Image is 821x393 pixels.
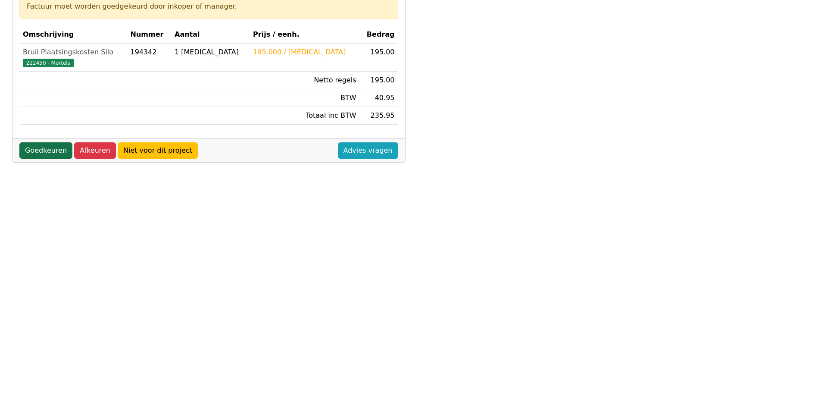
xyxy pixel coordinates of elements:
a: Niet voor dit project [118,142,198,159]
a: Goedkeuren [19,142,72,159]
th: Nummer [127,26,172,44]
th: Prijs / eenh. [250,26,359,44]
td: Netto regels [250,72,359,89]
th: Bedrag [359,26,398,44]
td: 194342 [127,44,172,72]
div: 1 [MEDICAL_DATA] [175,47,246,57]
a: Afkeuren [74,142,116,159]
span: 222450 - Mortels [23,59,74,67]
td: Totaal inc BTW [250,107,359,125]
div: 195.000 / [MEDICAL_DATA] [253,47,356,57]
a: Bruil Plaatsingskosten Silo222450 - Mortels [23,47,124,68]
td: 195.00 [359,44,398,72]
td: 195.00 [359,72,398,89]
td: 40.95 [359,89,398,107]
th: Aantal [171,26,250,44]
a: Advies vragen [338,142,398,159]
div: Bruil Plaatsingskosten Silo [23,47,124,57]
div: Factuur moet worden goedgekeurd door inkoper of manager. [27,1,391,12]
th: Omschrijving [19,26,127,44]
td: 235.95 [359,107,398,125]
td: BTW [250,89,359,107]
